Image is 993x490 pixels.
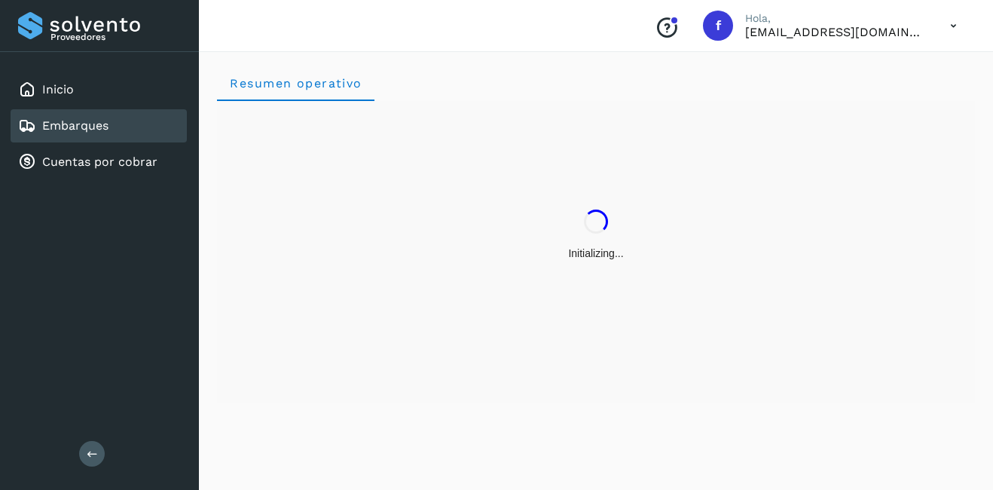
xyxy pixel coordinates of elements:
p: facturacion@protransport.com.mx [745,25,926,39]
a: Cuentas por cobrar [42,155,157,169]
span: Resumen operativo [229,76,362,90]
p: Proveedores [50,32,181,42]
div: Embarques [11,109,187,142]
div: Cuentas por cobrar [11,145,187,179]
a: Embarques [42,118,108,133]
a: Inicio [42,82,74,96]
div: Inicio [11,73,187,106]
p: Hola, [745,12,926,25]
